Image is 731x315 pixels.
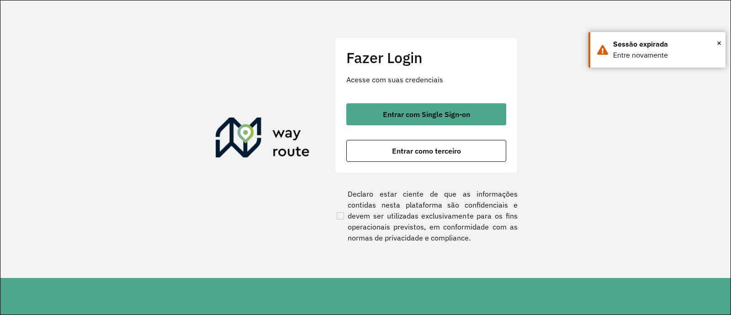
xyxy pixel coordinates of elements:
label: Declaro estar ciente de que as informações contidas nesta plataforma são confidenciais e devem se... [335,188,518,243]
button: button [346,103,506,125]
div: Sessão expirada [613,39,719,50]
img: Roteirizador AmbevTech [216,117,310,161]
span: Entrar como terceiro [392,147,461,155]
span: Entrar com Single Sign-on [383,111,470,118]
div: Entre novamente [613,50,719,61]
button: button [346,140,506,162]
h2: Fazer Login [346,49,506,66]
span: × [717,36,721,50]
p: Acesse com suas credenciais [346,74,506,85]
button: Close [717,36,721,50]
